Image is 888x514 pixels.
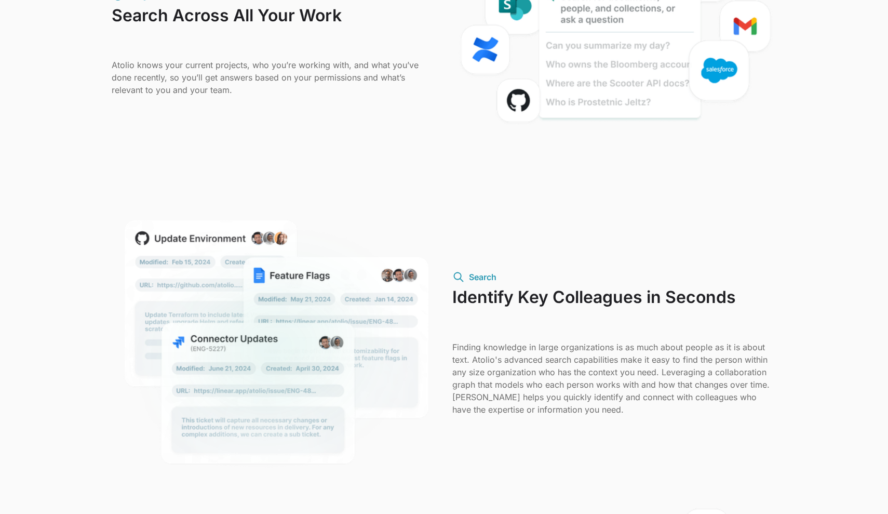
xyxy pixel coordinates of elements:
img: image [112,207,436,490]
h3: Search Across All Your Work [112,6,436,46]
div: Widget de clavardage [836,464,888,514]
iframe: Chat Widget [836,464,888,514]
div: Search [469,271,496,283]
p: Atolio knows your current projects, who you’re working with, and what you’ve done recently, so yo... [112,59,436,96]
p: Finding knowledge in large organizations is as much about people as it is about text. Atolio's ad... [452,341,776,416]
h3: Identify Key Colleagues in Seconds [452,287,776,328]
